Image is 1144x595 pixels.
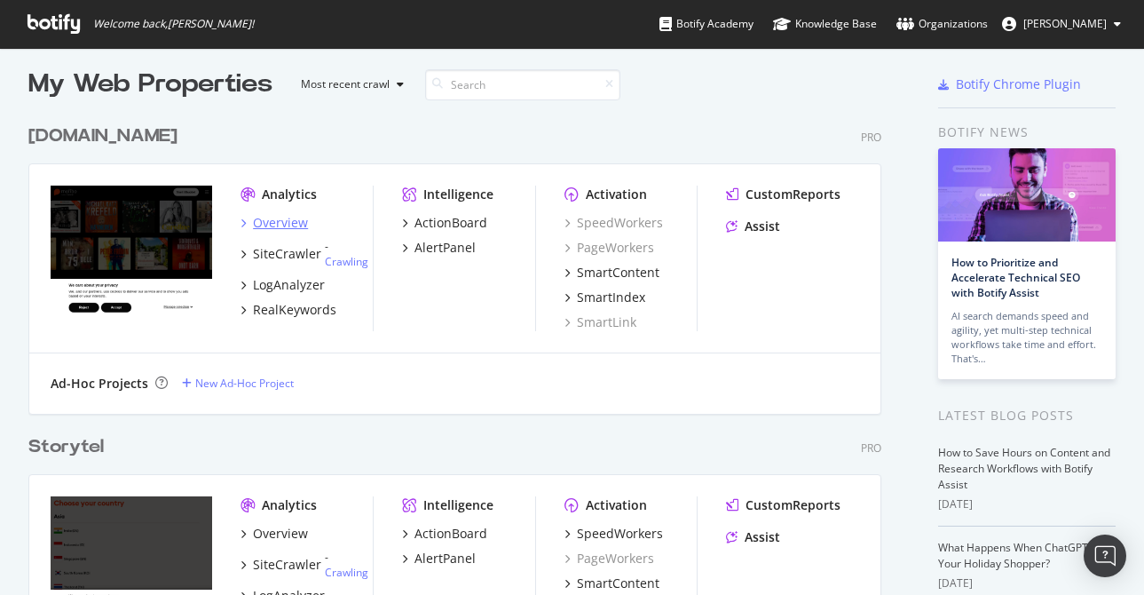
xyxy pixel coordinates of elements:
div: Assist [745,528,780,546]
div: ActionBoard [414,214,487,232]
div: Botify Academy [659,15,753,33]
div: New Ad-Hoc Project [195,376,294,391]
a: Overview [241,525,308,543]
div: CustomReports [746,186,840,203]
div: AI search demands speed and agility, yet multi-step technical workflows take time and effort. Tha... [951,309,1102,366]
div: [DATE] [938,496,1116,512]
a: CustomReports [726,186,840,203]
img: How to Prioritize and Accelerate Technical SEO with Botify Assist [938,148,1116,242]
div: LogAnalyzer [253,276,325,294]
a: New Ad-Hoc Project [182,376,294,391]
div: Most recent crawl [301,79,390,90]
div: - [325,239,373,269]
a: SpeedWorkers [564,525,663,543]
div: Botify news [938,123,1116,142]
a: Assist [726,218,780,235]
a: SmartLink [564,313,636,331]
a: AlertPanel [402,550,476,567]
div: Intelligence [423,496,493,514]
div: Storytel [28,434,104,460]
div: My Web Properties [28,67,272,102]
div: Open Intercom Messenger [1084,535,1126,577]
div: Latest Blog Posts [938,406,1116,425]
a: What Happens When ChatGPT Is Your Holiday Shopper? [938,540,1099,571]
a: How to Save Hours on Content and Research Workflows with Botify Assist [938,445,1110,492]
div: Assist [745,218,780,235]
a: SmartContent [564,575,659,592]
a: SmartIndex [564,289,645,306]
div: Pro [861,130,881,145]
a: How to Prioritize and Accelerate Technical SEO with Botify Assist [951,255,1080,300]
div: CustomReports [746,496,840,514]
a: ActionBoard [402,525,487,543]
a: SiteCrawler- Crawling [241,550,373,580]
input: Search [425,69,620,100]
div: SiteCrawler [253,245,321,263]
a: CustomReports [726,496,840,514]
a: SpeedWorkers [564,214,663,232]
a: Crawling [325,565,368,580]
div: AlertPanel [414,550,476,567]
a: RealKeywords [241,301,336,319]
a: SmartContent [564,264,659,282]
div: AlertPanel [414,239,476,257]
a: Overview [241,214,308,232]
a: SiteCrawler- Crawling [241,239,373,269]
a: Botify Chrome Plugin [938,75,1081,93]
div: Activation [586,496,647,514]
button: Most recent crawl [287,70,411,99]
a: ActionBoard [402,214,487,232]
a: LogAnalyzer [241,276,325,294]
div: [DOMAIN_NAME] [28,123,178,149]
div: Pro [861,440,881,456]
div: SmartContent [577,264,659,282]
div: RealKeywords [253,301,336,319]
div: Analytics [262,186,317,203]
a: AlertPanel [402,239,476,257]
span: Welcome back, [PERSON_NAME] ! [93,17,254,31]
div: ActionBoard [414,525,487,543]
div: Organizations [896,15,988,33]
div: Analytics [262,496,317,514]
div: SmartIndex [577,289,645,306]
div: SmartContent [577,575,659,592]
div: Ad-Hoc Projects [51,375,148,393]
a: Crawling [325,254,368,269]
span: Axel af Petersens [1023,16,1107,31]
a: PageWorkers [564,239,654,257]
div: [DATE] [938,575,1116,591]
div: Activation [586,186,647,203]
a: Storytel [28,434,111,460]
div: Overview [253,214,308,232]
button: [PERSON_NAME] [988,10,1135,38]
a: [DOMAIN_NAME] [28,123,185,149]
div: - [325,550,373,580]
a: Assist [726,528,780,546]
div: SiteCrawler [253,556,321,574]
div: Knowledge Base [773,15,877,33]
div: SpeedWorkers [577,525,663,543]
img: mofibo.com [51,186,212,315]
div: Intelligence [423,186,493,203]
div: Botify Chrome Plugin [956,75,1081,93]
a: PageWorkers [564,550,654,567]
div: Overview [253,525,308,543]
